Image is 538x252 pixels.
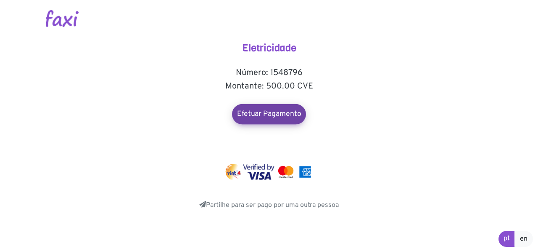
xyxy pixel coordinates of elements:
img: mastercard [276,164,295,180]
a: pt [498,231,515,247]
a: en [514,231,533,247]
img: visa [243,164,274,180]
img: vinti4 [225,164,242,180]
a: Efetuar Pagamento [232,104,306,124]
a: Partilhe para ser pago por uma outra pessoa [199,201,339,209]
h5: Número: 1548796 [185,68,353,78]
h4: Eletricidade [185,42,353,54]
h5: Montante: 500.00 CVE [185,81,353,91]
img: mastercard [297,164,313,180]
